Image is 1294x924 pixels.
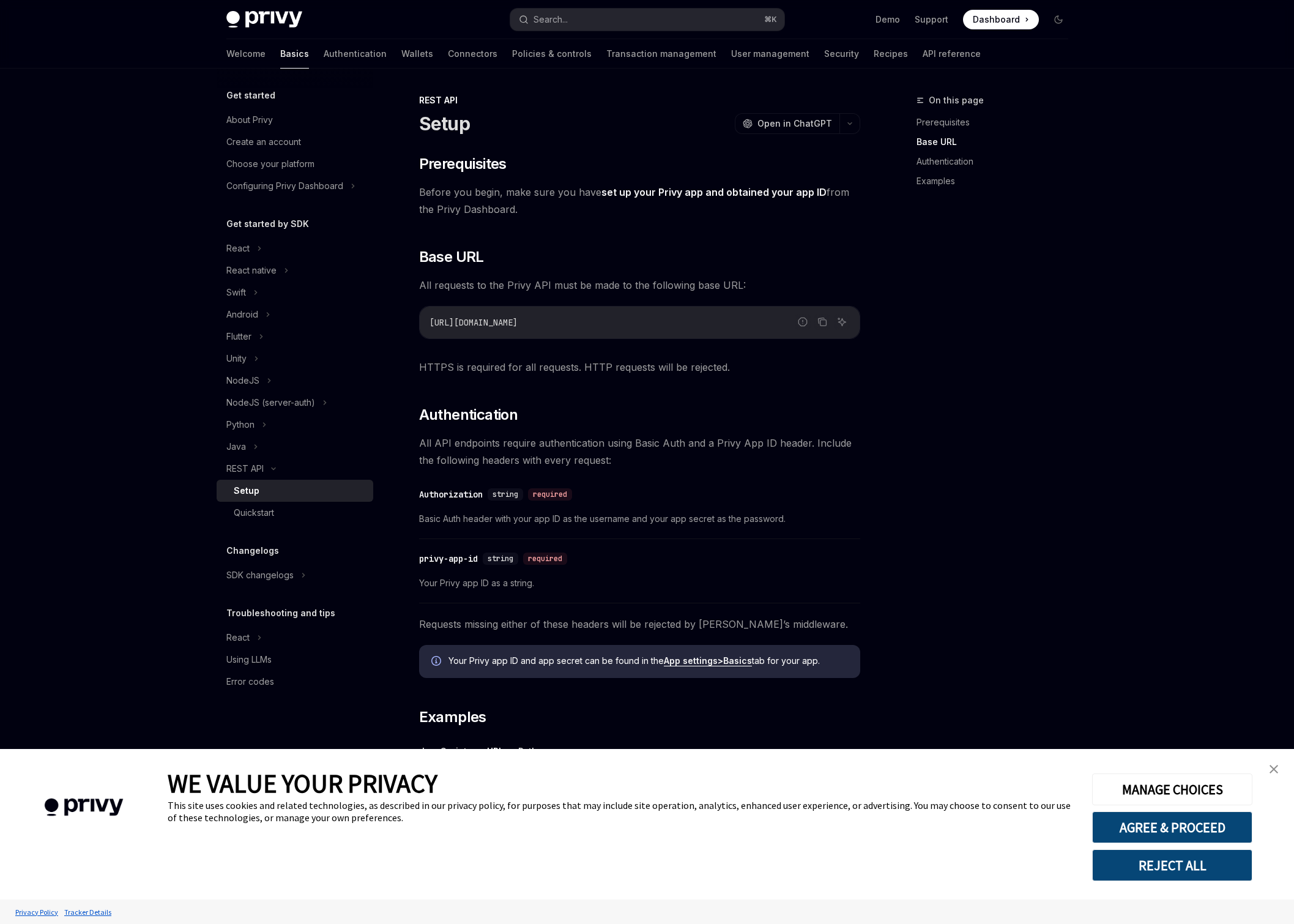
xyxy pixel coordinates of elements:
[917,132,1078,152] a: Base URL
[601,186,827,199] a: set up your Privy app and obtained your app ID
[226,417,255,432] div: Python
[419,247,484,267] span: Base URL
[18,781,149,834] img: company logo
[61,901,114,923] a: Tracker Details
[528,488,572,501] div: required
[226,630,250,645] div: React
[512,39,592,69] a: Policies & controls
[217,131,373,153] a: Create an account
[917,113,1078,132] a: Prerequisites
[324,39,387,69] a: Authentication
[217,153,373,175] a: Choose your platform
[419,616,860,633] span: Requests missing either of these headers will be rejected by [PERSON_NAME]’s middleware.
[280,39,309,69] a: Basics
[226,135,301,149] div: Create an account
[419,359,860,376] span: HTTPS is required for all requests. HTTP requests will be rejected.
[419,184,860,218] span: Before you begin, make sure you have from the Privy Dashboard.
[168,799,1074,824] div: This site uses cookies and related technologies, as described in our privacy policy, for purposes...
[731,39,809,69] a: User management
[488,554,513,564] span: string
[1092,811,1252,843] button: AGREE & PROCEED
[226,439,246,454] div: Java
[226,395,315,410] div: NodeJS (server-auth)
[795,314,811,330] button: Report incorrect code
[234,483,259,498] div: Setup
[226,285,246,300] div: Swift
[226,263,277,278] div: React native
[1262,757,1286,781] a: close banner
[419,553,478,565] div: privy-app-id
[493,490,518,499] span: string
[510,9,784,31] button: Search...⌘K
[226,307,258,322] div: Android
[226,88,275,103] h5: Get started
[923,39,981,69] a: API reference
[814,314,830,330] button: Copy the contents from the code block
[1270,765,1278,773] img: close banner
[874,39,908,69] a: Recipes
[419,707,486,727] span: Examples
[606,39,716,69] a: Transaction management
[419,94,860,106] div: REST API
[217,480,373,502] a: Setup
[226,568,294,583] div: SDK changelogs
[226,157,314,171] div: Choose your platform
[1092,849,1252,881] button: REJECT ALL
[226,329,251,344] div: Flutter
[915,13,948,26] a: Support
[168,767,437,799] span: WE VALUE YOUR PRIVACY
[429,317,518,328] span: [URL][DOMAIN_NAME]
[217,502,373,524] a: Quickstart
[824,39,859,69] a: Security
[419,576,860,591] span: Your Privy app ID as a string.
[226,373,259,388] div: NodeJS
[973,13,1020,26] span: Dashboard
[834,314,850,330] button: Ask AI
[419,488,483,501] div: Authorization
[419,277,860,294] span: All requests to the Privy API must be made to the following base URL:
[876,13,900,26] a: Demo
[226,241,250,256] div: React
[401,39,433,69] a: Wallets
[419,434,860,469] span: All API endpoints require authentication using Basic Auth and a Privy App ID header. Include the ...
[917,171,1078,191] a: Examples
[518,737,548,766] button: Python
[929,93,984,108] span: On this page
[217,109,373,131] a: About Privy
[217,649,373,671] a: Using LLMs
[226,113,273,127] div: About Privy
[482,737,504,766] button: cURL
[664,655,718,666] strong: App settings
[917,152,1078,171] a: Authentication
[226,217,309,231] h5: Get started by SDK
[226,179,343,193] div: Configuring Privy Dashboard
[534,12,568,27] div: Search...
[226,606,335,620] h5: Troubleshooting and tips
[419,512,860,526] span: Basic Auth header with your app ID as the username and your app secret as the password.
[523,553,567,565] div: required
[1092,773,1252,805] button: MANAGE CHOICES
[723,655,752,666] strong: Basics
[419,113,470,135] h1: Setup
[226,674,274,689] div: Error codes
[226,652,272,667] div: Using LLMs
[226,461,264,476] div: REST API
[963,10,1039,29] a: Dashboard
[12,901,61,923] a: Privacy Policy
[226,39,266,69] a: Welcome
[764,15,777,24] span: ⌘ K
[217,671,373,693] a: Error codes
[419,405,518,425] span: Authentication
[664,655,752,666] a: App settings>Basics
[419,154,507,174] span: Prerequisites
[448,655,848,667] span: Your Privy app ID and app secret can be found in the tab for your app.
[757,117,832,130] span: Open in ChatGPT
[1049,10,1068,29] button: Toggle dark mode
[226,543,279,558] h5: Changelogs
[448,39,497,69] a: Connectors
[735,113,839,134] button: Open in ChatGPT
[419,737,467,766] button: JavaScript
[226,11,302,28] img: dark logo
[431,656,444,668] svg: Info
[234,505,274,520] div: Quickstart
